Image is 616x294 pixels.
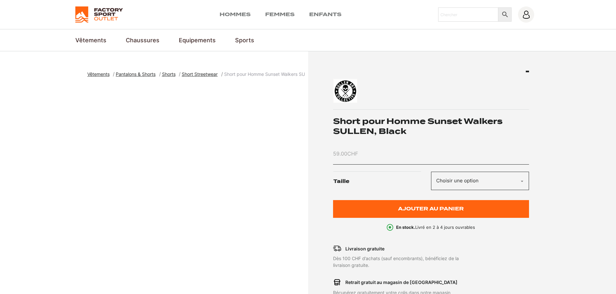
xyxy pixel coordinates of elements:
a: Short Streetwear [182,71,221,77]
a: Hommes [220,11,251,18]
a: Femmes [265,11,295,18]
p: Livré en 2 à 4 jours ouvrables [396,224,475,231]
span: Ajouter au panier [398,206,464,212]
a: Pantalons & Shorts [116,71,159,77]
span: Short Streetwear [182,71,218,77]
span: Pantalons & Shorts [116,71,156,77]
input: Chercher [438,7,499,22]
p: Livraison gratuite [345,245,384,252]
a: Vêtements [75,36,106,45]
a: Enfants [309,11,341,18]
label: Taille [333,171,431,192]
span: Shorts [162,71,176,77]
a: Sports [235,36,254,45]
button: Ajouter au panier [333,200,529,218]
b: En stock. [396,225,415,230]
span: Short pour Homme Sunset Walkers SULLEN, Black [224,71,330,77]
h1: Short pour Homme Sunset Walkers SULLEN, Black [333,116,529,136]
a: Equipements [179,36,216,45]
img: Factory Sport Outlet [75,6,123,23]
p: Retrait gratuit au magasin de [GEOGRAPHIC_DATA] [345,279,458,286]
bdi: 59.00 [333,150,358,157]
a: Chaussures [126,36,159,45]
span: CHF [347,150,358,157]
nav: breadcrumbs [87,71,305,78]
a: Shorts [162,71,179,77]
p: Dès 100 CHF d’achats (sauf encombrants), bénéficiez de la livraison gratuite. [333,255,490,269]
span: Vêtements [87,71,110,77]
a: Vêtements [87,71,113,77]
